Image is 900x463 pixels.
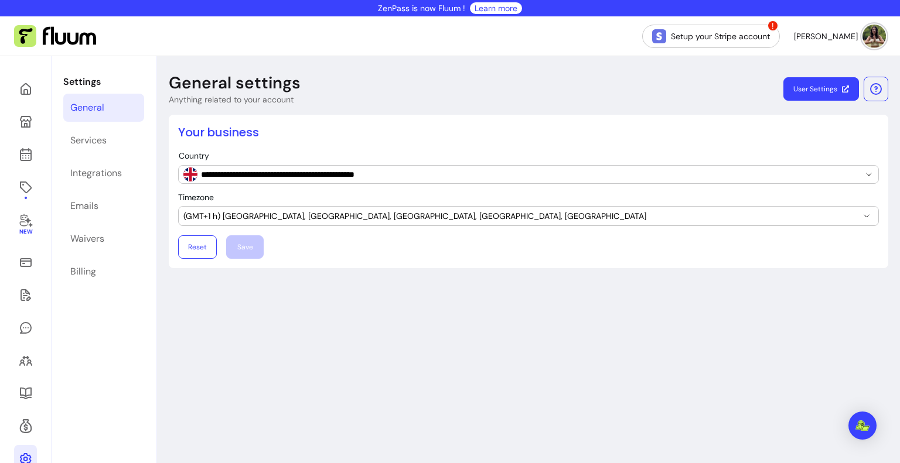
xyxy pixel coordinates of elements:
[70,101,104,115] div: General
[63,75,144,89] p: Settings
[63,258,144,286] a: Billing
[14,75,37,103] a: Home
[862,25,886,48] img: avatar
[70,199,98,213] div: Emails
[178,124,879,140] h2: Your business
[14,108,37,136] a: My Page
[767,20,779,32] span: !
[14,140,37,169] a: Calendar
[169,94,301,105] p: Anything related to your account
[63,94,144,122] a: General
[14,248,37,276] a: Sales
[14,379,37,407] a: Resources
[183,167,197,181] img: GB
[14,281,37,309] a: Waivers
[14,173,37,201] a: Offerings
[14,347,37,375] a: Clients
[475,2,517,14] a: Learn more
[70,265,96,279] div: Billing
[179,150,214,162] label: Country
[14,314,37,342] a: My Messages
[642,25,780,48] a: Setup your Stripe account
[848,411,877,440] div: Open Intercom Messenger
[19,228,32,236] span: New
[70,166,122,180] div: Integrations
[794,25,886,48] button: avatar[PERSON_NAME]
[14,412,37,440] a: Refer & Earn
[63,225,144,253] a: Waivers
[63,159,144,187] a: Integrations
[70,133,107,148] div: Services
[183,210,860,222] span: (GMT+1 h) [GEOGRAPHIC_DATA], [GEOGRAPHIC_DATA], [GEOGRAPHIC_DATA], [GEOGRAPHIC_DATA], [GEOGRAPHIC...
[783,77,859,101] a: User Settings
[63,126,144,155] a: Services
[378,2,465,14] p: ZenPass is now Fluum !
[63,192,144,220] a: Emails
[794,30,858,42] span: [PERSON_NAME]
[70,232,104,246] div: Waivers
[178,235,217,259] button: Reset
[14,206,37,243] a: New
[14,25,96,47] img: Fluum Logo
[652,29,666,43] img: Stripe Icon
[197,169,841,180] input: Country
[179,207,878,225] button: (GMT+1 h) [GEOGRAPHIC_DATA], [GEOGRAPHIC_DATA], [GEOGRAPHIC_DATA], [GEOGRAPHIC_DATA], [GEOGRAPHIC...
[860,165,878,184] button: Show suggestions
[169,73,301,94] p: General settings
